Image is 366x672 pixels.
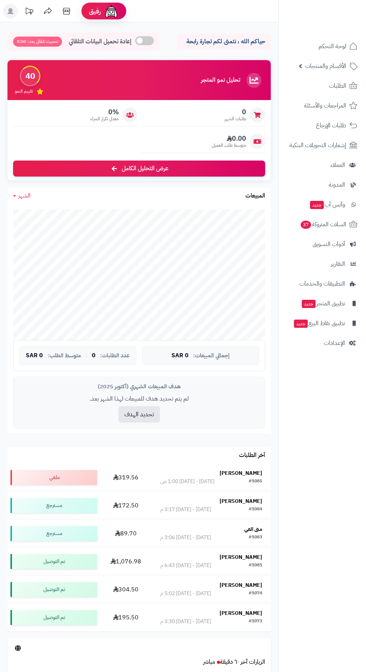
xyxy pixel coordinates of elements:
[283,176,362,194] a: المدونة
[305,61,346,71] span: الأقسام والمنتجات
[10,610,97,625] div: تم التوصيل
[283,275,362,293] a: التطبيقات والخدمات
[283,215,362,233] a: السلات المتروكة37
[203,657,215,666] small: مباشر
[309,199,345,210] span: وآتس آب
[301,298,345,309] span: تطبيق المتجر
[220,469,262,477] strong: [PERSON_NAME]
[13,37,62,47] span: تحديث تلقائي بعد: 5:00
[283,97,362,115] a: المراجعات والأسئلة
[302,300,316,308] span: جديد
[10,498,97,513] div: مسترجع
[86,353,87,358] span: |
[315,9,359,25] img: logo-2.png
[220,497,262,505] strong: [PERSON_NAME]
[316,120,346,131] span: طلبات الإرجاع
[220,609,262,617] strong: [PERSON_NAME]
[220,553,262,561] strong: [PERSON_NAME]
[283,37,362,55] a: لوحة التحكم
[245,193,265,199] h3: المبيعات
[212,134,246,143] span: 0.00
[249,562,262,569] div: #1081
[244,525,262,533] strong: منى العي
[329,180,345,190] span: المدونة
[293,318,345,329] span: تطبيق نقاط البيع
[310,201,324,209] span: جديد
[283,295,362,312] a: تطبيق المتجرجديد
[160,506,211,513] div: [DATE] - [DATE] 3:17 م
[249,506,262,513] div: #1084
[15,88,33,94] span: تقييم النمو
[313,239,345,249] span: أدوات التسويق
[19,395,259,403] p: لم يتم تحديد هدف للمبيعات لهذا الشهر بعد.
[283,136,362,154] a: إشعارات التحويلات البنكية
[90,108,119,116] span: 0%
[220,581,262,589] strong: [PERSON_NAME]
[329,81,346,91] span: الطلبات
[283,235,362,253] a: أدوات التسويق
[160,478,214,485] div: [DATE] - [DATE] 1:00 ص
[100,492,152,519] td: 172.50
[283,77,362,95] a: الطلبات
[289,140,346,150] span: إشعارات التحويلات البنكية
[224,116,246,122] span: طلبات الشهر
[118,406,160,423] button: تحديد الهدف
[69,37,131,46] span: إعادة تحميل البيانات التلقائي
[18,191,31,200] span: الشهر
[100,520,152,547] td: 89.70
[212,142,246,149] span: متوسط طلب العميل
[13,161,265,177] a: عرض التحليل الكامل
[201,77,240,84] h3: تحليل نمو المتجر
[160,590,211,597] div: [DATE] - [DATE] 5:02 م
[324,338,345,348] span: الإعدادات
[283,334,362,352] a: الإعدادات
[239,452,265,459] h3: آخر الطلبات
[283,156,362,174] a: العملاء
[100,548,152,575] td: 1,076.98
[47,352,81,359] span: متوسط الطلب:
[193,352,230,359] span: إجمالي المبيعات:
[294,320,308,328] span: جديد
[100,464,152,491] td: 319.56
[300,279,345,289] span: التطبيقات والخدمات
[89,7,101,16] span: رفيق
[249,534,262,541] div: #1083
[13,192,31,200] a: الشهر
[300,220,312,229] span: 37
[331,259,345,269] span: التقارير
[160,618,211,625] div: [DATE] - [DATE] 3:30 م
[100,352,130,359] span: عدد الطلبات:
[92,352,96,359] span: 0
[319,41,346,52] span: لوحة التحكم
[171,352,189,359] span: 0 SAR
[331,160,345,170] span: العملاء
[10,470,97,485] div: ملغي
[283,314,362,332] a: تطبيق نقاط البيعجديد
[249,590,262,597] div: #1074
[224,108,246,116] span: 0
[249,618,262,625] div: #1073
[183,37,265,46] p: حياكم الله ، نتمنى لكم تجارة رابحة
[304,100,346,111] span: المراجعات والأسئلة
[10,526,97,541] div: مسترجع
[90,116,119,122] span: معدل تكرار الشراء
[160,534,211,541] div: [DATE] - [DATE] 3:06 م
[283,255,362,273] a: التقارير
[10,554,97,569] div: تم التوصيل
[300,219,346,230] span: السلات المتروكة
[283,116,362,134] a: طلبات الإرجاع
[10,582,97,597] div: تم التوصيل
[19,383,259,391] div: هدف المبيعات الشهري (أكتوبر 2025)
[122,164,168,173] span: عرض التحليل الكامل
[283,196,362,214] a: وآتس آبجديد
[104,4,119,19] img: ai-face.png
[100,576,152,603] td: 304.50
[203,657,265,666] a: الزيارات آخر ٦٠ دقيقةمباشر
[160,562,211,569] div: [DATE] - [DATE] 6:43 م
[249,478,262,485] div: #1085
[100,604,152,631] td: 195.50
[26,352,43,359] span: 0 SAR
[20,4,38,21] a: تحديثات المنصة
